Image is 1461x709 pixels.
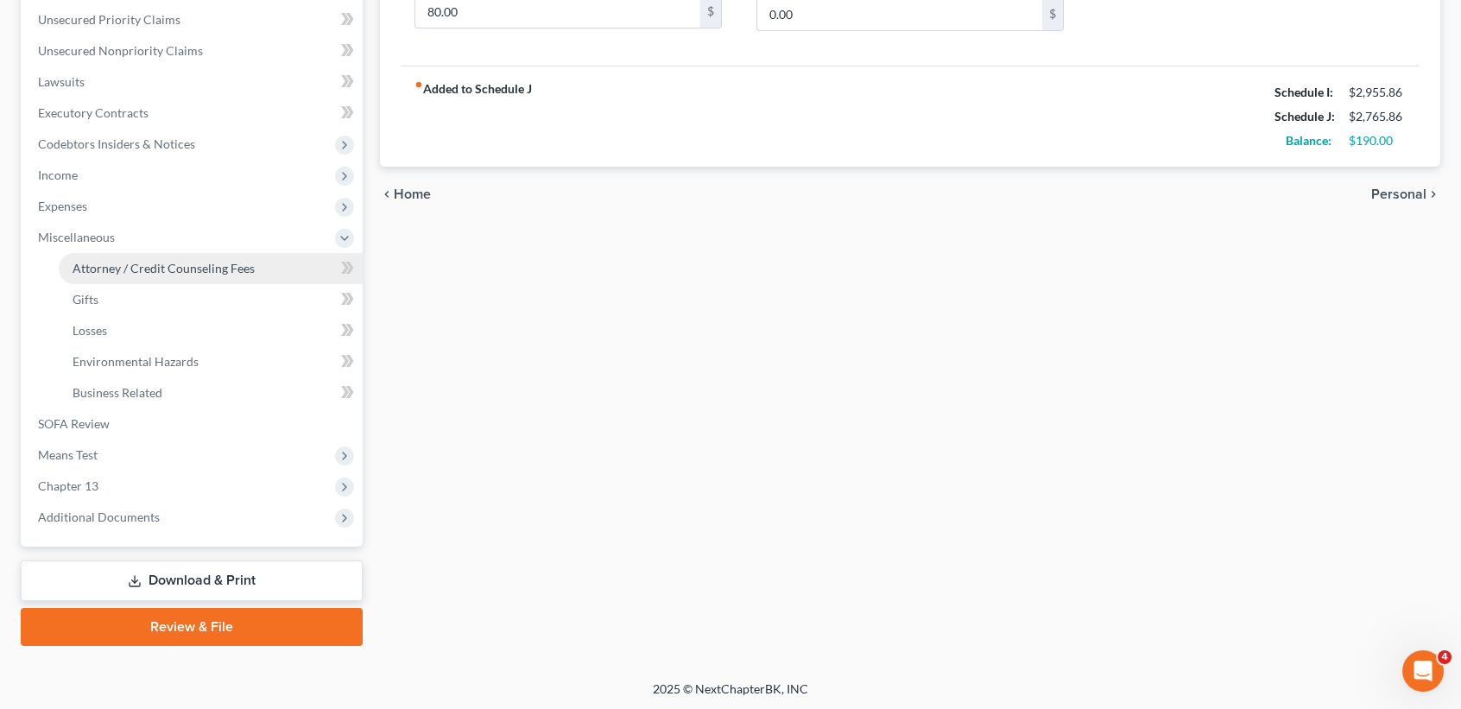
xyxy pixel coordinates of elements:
[38,74,85,89] span: Lawsuits
[1349,132,1406,149] div: $190.00
[59,346,363,377] a: Environmental Hazards
[24,4,363,35] a: Unsecured Priority Claims
[38,478,98,493] span: Chapter 13
[38,136,195,151] span: Codebtors Insiders & Notices
[38,510,160,524] span: Additional Documents
[38,416,110,431] span: SOFA Review
[38,199,87,213] span: Expenses
[1274,85,1333,99] strong: Schedule I:
[38,105,149,120] span: Executory Contracts
[1402,650,1444,692] iframe: Intercom live chat
[21,560,363,601] a: Download & Print
[380,187,431,201] button: chevron_left Home
[380,187,394,201] i: chevron_left
[38,447,98,462] span: Means Test
[1349,84,1406,101] div: $2,955.86
[1438,650,1452,664] span: 4
[73,354,199,369] span: Environmental Hazards
[24,98,363,129] a: Executory Contracts
[59,253,363,284] a: Attorney / Credit Counseling Fees
[73,261,255,275] span: Attorney / Credit Counseling Fees
[73,323,107,338] span: Losses
[59,284,363,315] a: Gifts
[394,187,431,201] span: Home
[73,385,162,400] span: Business Related
[59,377,363,408] a: Business Related
[38,43,203,58] span: Unsecured Nonpriority Claims
[24,408,363,440] a: SOFA Review
[1286,133,1331,148] strong: Balance:
[38,168,78,182] span: Income
[414,80,532,153] strong: Added to Schedule J
[1349,108,1406,125] div: $2,765.86
[21,608,363,646] a: Review & File
[38,12,180,27] span: Unsecured Priority Claims
[1371,187,1440,201] button: Personal chevron_right
[73,292,98,307] span: Gifts
[1274,109,1335,123] strong: Schedule J:
[38,230,115,244] span: Miscellaneous
[24,66,363,98] a: Lawsuits
[59,315,363,346] a: Losses
[1426,187,1440,201] i: chevron_right
[24,35,363,66] a: Unsecured Nonpriority Claims
[414,80,423,89] i: fiber_manual_record
[1371,187,1426,201] span: Personal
